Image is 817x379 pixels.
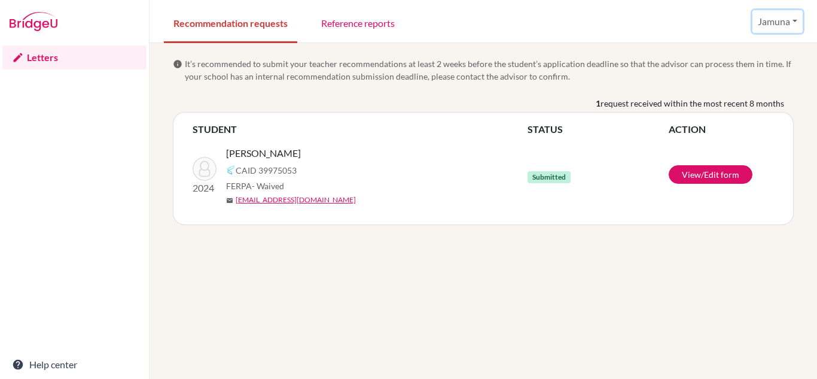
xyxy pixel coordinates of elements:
[10,12,57,31] img: Bridge-U
[669,165,752,184] a: View/Edit form
[226,197,233,204] span: mail
[193,122,528,137] th: STUDENT
[226,180,284,192] span: FERPA
[2,46,147,69] a: Letters
[193,157,217,181] img: Thakur, Vivek
[2,353,147,377] a: Help center
[252,181,284,191] span: - Waived
[226,146,301,160] span: [PERSON_NAME]
[312,2,404,43] a: Reference reports
[528,171,571,183] span: Submitted
[193,181,217,195] p: 2024
[185,57,794,83] span: It’s recommended to submit your teacher recommendations at least 2 weeks before the student’s app...
[173,59,182,69] span: info
[164,2,297,43] a: Recommendation requests
[528,122,669,137] th: STATUS
[226,165,236,175] img: Common App logo
[752,10,803,33] button: Jamuna
[236,164,297,177] span: CAID 39975053
[596,97,600,110] b: 1
[669,122,774,137] th: ACTION
[236,195,356,205] a: [EMAIL_ADDRESS][DOMAIN_NAME]
[600,97,784,110] span: request received within the most recent 8 months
